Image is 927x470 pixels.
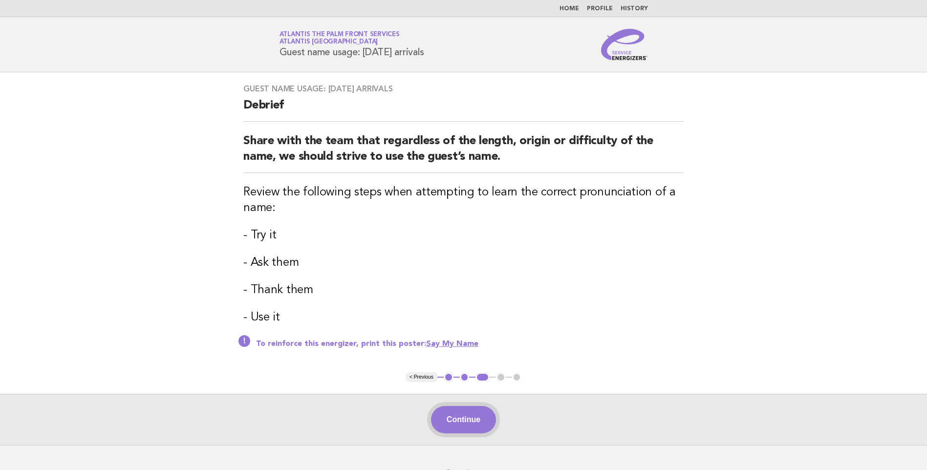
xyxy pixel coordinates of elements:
button: 1 [444,372,453,382]
h3: - Try it [243,228,684,243]
a: Say My Name [426,340,478,348]
h3: - Thank them [243,282,684,298]
button: 3 [475,372,490,382]
a: Profile [587,6,613,12]
h3: - Use it [243,310,684,325]
button: < Previous [406,372,437,382]
h2: Share with the team that regardless of the length, origin or difficulty of the name, we should st... [243,133,684,173]
a: Atlantis The Palm Front ServicesAtlantis [GEOGRAPHIC_DATA] [280,31,400,45]
h2: Debrief [243,98,684,122]
a: Home [560,6,579,12]
h3: - Ask them [243,255,684,271]
button: 2 [460,372,470,382]
h3: Review the following steps when attempting to learn the correct pronunciation of a name: [243,185,684,216]
img: Service Energizers [601,29,648,60]
a: History [621,6,648,12]
h3: Guest name usage: [DATE] arrivals [243,84,684,94]
span: Atlantis [GEOGRAPHIC_DATA] [280,39,378,45]
p: To reinforce this energizer, print this poster: [256,339,684,349]
h1: Guest name usage: [DATE] arrivals [280,32,424,57]
button: Continue [431,406,496,433]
